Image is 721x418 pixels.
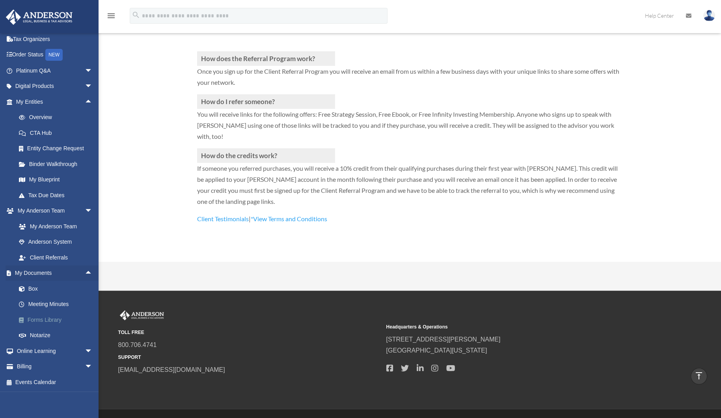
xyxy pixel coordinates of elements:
span: arrow_drop_up [85,265,101,282]
a: menu [106,14,116,21]
a: Notarize [11,328,104,343]
i: vertical_align_top [694,371,704,381]
a: Order StatusNEW [6,47,104,63]
a: Client Referrals [11,250,101,265]
a: Digital Productsarrow_drop_down [6,78,104,94]
a: Tax Organizers [6,31,104,47]
a: Meeting Minutes [11,297,104,312]
a: vertical_align_top [691,368,707,384]
img: Anderson Advisors Platinum Portal [4,9,75,25]
a: CTA Hub [11,125,104,141]
span: arrow_drop_up [85,94,101,110]
a: Platinum Q&Aarrow_drop_down [6,63,104,78]
a: Client Testimonials [197,215,249,226]
span: arrow_drop_down [85,63,101,79]
a: Entity Change Request [11,141,104,157]
a: Overview [11,110,104,125]
i: search [132,11,140,19]
a: My Entitiesarrow_drop_up [6,94,104,110]
i: menu [106,11,116,21]
small: TOLL FREE [118,328,381,337]
small: Headquarters & Operations [386,323,649,331]
a: *View Terms and Conditions [251,215,327,226]
div: NEW [45,49,63,61]
a: Events Calendar [6,374,104,390]
span: arrow_drop_down [85,78,101,95]
a: Tax Due Dates [11,187,104,203]
a: [STREET_ADDRESS][PERSON_NAME] [386,336,501,343]
img: User Pic [703,10,715,21]
a: My Documentsarrow_drop_up [6,265,104,281]
a: My Anderson Team [11,218,104,234]
a: [GEOGRAPHIC_DATA][US_STATE] [386,347,487,354]
a: Online Learningarrow_drop_down [6,343,104,359]
p: | [197,213,623,224]
a: Billingarrow_drop_down [6,359,104,375]
img: Anderson Advisors Platinum Portal [118,310,166,321]
h3: How do I refer someone? [197,94,335,109]
h3: How do the credits work? [197,148,335,163]
a: Forms Library [11,312,104,328]
span: arrow_drop_down [85,359,101,375]
a: My Blueprint [11,172,104,188]
small: SUPPORT [118,353,381,362]
a: Binder Walkthrough [11,156,104,172]
p: If someone you referred purchases, you will receive a 10% credit from their qualifying purchases ... [197,163,623,213]
h3: How does the Referral Program work? [197,51,335,66]
span: arrow_drop_down [85,343,101,359]
a: 800.706.4741 [118,341,157,348]
p: You will receive links for the following offers: Free Strategy Session, Free Ebook, or Free Infin... [197,109,623,148]
a: [EMAIL_ADDRESS][DOMAIN_NAME] [118,366,225,373]
a: Anderson System [11,234,104,250]
a: My Anderson Teamarrow_drop_down [6,203,104,219]
a: Box [11,281,104,297]
span: arrow_drop_down [85,203,101,219]
p: Once you sign up for the Client Referral Program you will receive an email from us within a few b... [197,66,623,94]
